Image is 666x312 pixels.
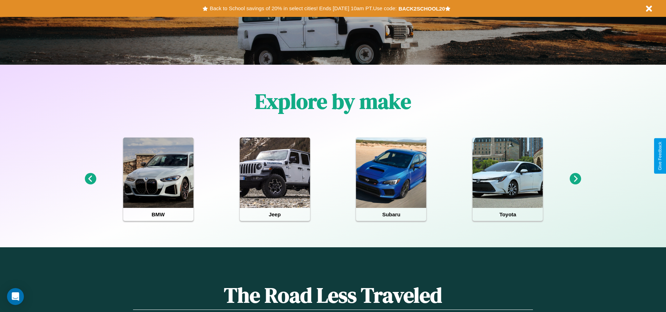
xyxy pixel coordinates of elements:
[473,208,543,221] h4: Toyota
[658,142,662,170] div: Give Feedback
[255,87,411,116] h1: Explore by make
[133,281,533,310] h1: The Road Less Traveled
[208,4,398,13] button: Back to School savings of 20% in select cities! Ends [DATE] 10am PT.Use code:
[240,208,310,221] h4: Jeep
[123,208,193,221] h4: BMW
[398,6,445,12] b: BACK2SCHOOL20
[7,288,24,305] div: Open Intercom Messenger
[356,208,426,221] h4: Subaru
